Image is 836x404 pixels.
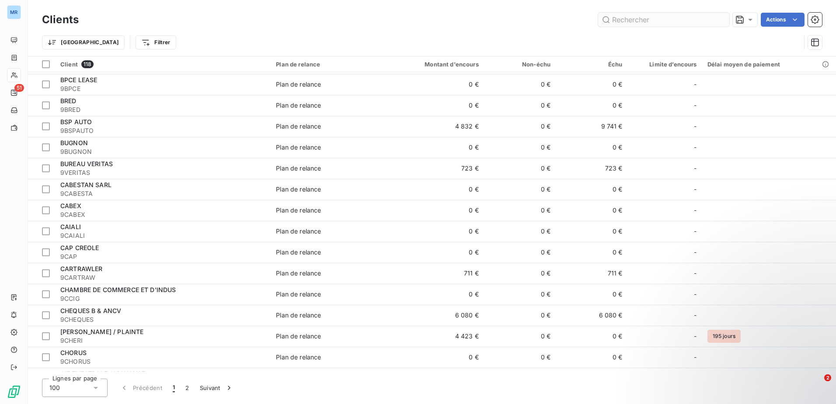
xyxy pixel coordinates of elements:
td: 0 € [556,326,627,347]
td: 0 € [387,242,484,263]
td: 0 € [484,284,556,305]
td: 0 € [387,200,484,221]
span: - [694,269,697,278]
span: 9CHERI [60,336,265,345]
td: 0 € [556,74,627,95]
span: 9CHORUS [60,357,265,366]
span: CHAMBRE DE COMMERCE ET D'INDUS [60,286,176,293]
td: 9 741 € [556,116,627,137]
span: 100 [49,383,60,392]
div: Échu [561,61,622,68]
span: - [694,80,697,89]
div: Plan de relance [276,290,321,299]
td: 0 € [387,95,484,116]
span: CAIALI [60,223,81,230]
span: 2 [824,374,831,381]
span: 1 [173,383,175,392]
div: Plan de relance [276,269,321,278]
span: [PERSON_NAME] / PLAINTE [60,328,143,335]
td: 0 € [387,347,484,368]
td: 0 € [556,368,627,389]
div: Plan de relance [276,248,321,257]
td: 711 € [387,263,484,284]
span: - [694,248,697,257]
td: 4 832 € [387,116,484,137]
div: Plan de relance [276,311,321,320]
td: 0 € [556,242,627,263]
td: 0 € [387,284,484,305]
td: 0 € [484,263,556,284]
span: - [694,206,697,215]
td: 0 € [484,74,556,95]
div: Plan de relance [276,164,321,173]
td: 0 € [484,179,556,200]
iframe: Intercom notifications message [661,319,836,380]
td: 0 € [484,326,556,347]
div: Plan de relance [276,227,321,236]
span: 9BUGNON [60,147,265,156]
button: [GEOGRAPHIC_DATA] [42,35,125,49]
td: 0 € [556,95,627,116]
td: 0 € [556,179,627,200]
span: BRED [60,97,77,104]
div: Plan de relance [276,61,382,68]
div: Plan de relance [276,122,321,131]
td: 0 € [556,221,627,242]
span: 51 [14,84,24,92]
span: BUGNON [60,139,88,146]
span: - [694,143,697,152]
td: -125 € [387,368,484,389]
td: 6 080 € [387,305,484,326]
span: 9BRED [60,105,265,114]
td: 0 € [387,221,484,242]
button: Précédent [115,379,167,397]
td: 0 € [484,116,556,137]
td: 0 € [556,137,627,158]
td: 0 € [387,74,484,95]
span: 9VERITAS [60,168,265,177]
td: 711 € [556,263,627,284]
span: CARTRAWLER [60,265,103,272]
div: Plan de relance [276,143,321,152]
td: 0 € [556,284,627,305]
input: Rechercher [598,13,729,27]
td: 723 € [387,158,484,179]
span: - [694,185,697,194]
div: Limite d’encours [633,61,697,68]
span: 9BSPAUTO [60,126,265,135]
span: 9CHEQUES [60,315,265,324]
span: 9CAIALI [60,231,265,240]
div: Montant d'encours [393,61,478,68]
div: Délai moyen de paiement [707,61,831,68]
div: Plan de relance [276,353,321,362]
span: BPCE LEASE [60,76,98,84]
span: 9BPCE [60,84,265,93]
span: BUREAU VERITAS [60,160,113,167]
td: 0 € [387,179,484,200]
button: 1 [167,379,180,397]
h3: Clients [42,12,79,28]
span: 9CAP [60,252,265,261]
span: 9CCIG [60,294,265,303]
div: Non-échu [489,61,550,68]
span: CABESTAN SARL [60,181,111,188]
div: Plan de relance [276,206,321,215]
span: CHEQUES B & ANCV [60,307,121,314]
span: CABEX [60,202,81,209]
span: - [694,227,697,236]
div: Plan de relance [276,101,321,110]
td: 0 € [484,221,556,242]
button: Actions [761,13,805,27]
span: BSP AUTO [60,118,92,125]
button: Filtrer [136,35,176,49]
img: Logo LeanPay [7,385,21,399]
button: Suivant [195,379,239,397]
td: 0 € [484,137,556,158]
td: 0 € [387,137,484,158]
td: 0 € [484,305,556,326]
span: - [694,101,697,110]
span: - [694,164,697,173]
td: 6 080 € [556,305,627,326]
td: 4 423 € [387,326,484,347]
td: 0 € [484,242,556,263]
